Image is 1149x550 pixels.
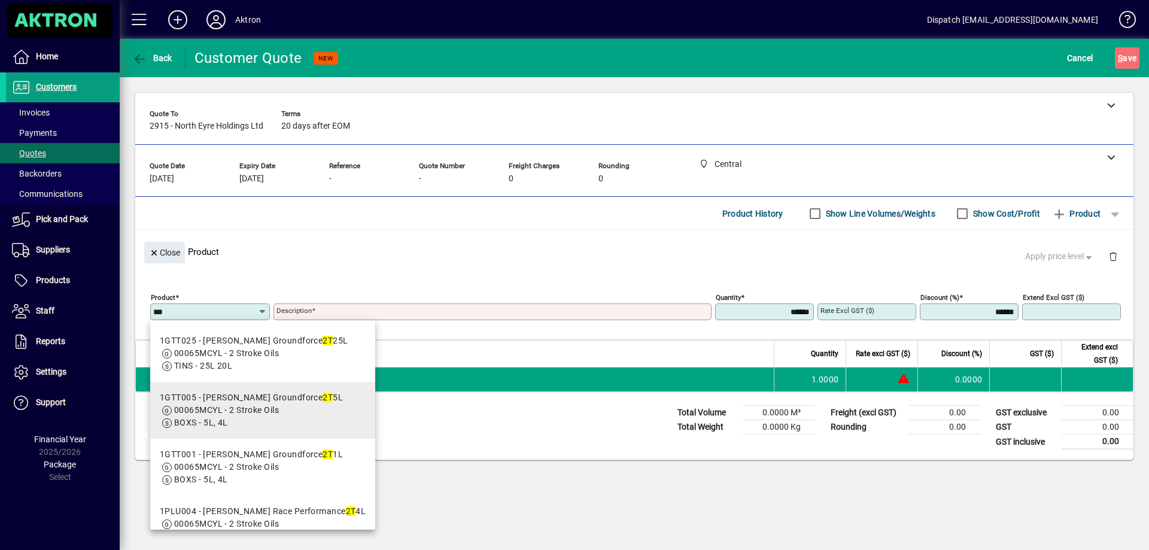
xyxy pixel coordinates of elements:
[174,462,279,472] span: 00065MCYL - 2 Stroke Oils
[160,448,343,461] div: 1GTT001 - [PERSON_NAME] Groundforce 1L
[825,420,908,434] td: Rounding
[12,189,83,199] span: Communications
[6,357,120,387] a: Settings
[811,373,839,385] span: 1.0000
[6,143,120,163] a: Quotes
[1115,47,1139,69] button: Save
[509,174,513,184] span: 0
[1020,246,1099,268] button: Apply price level
[150,439,375,496] mat-option: 1GTT001 - Morris Groundforce 2T 1L
[174,475,228,484] span: BOXS - 5L, 4L
[856,347,910,360] span: Rate excl GST ($)
[1062,434,1133,449] td: 0.00
[920,293,959,302] mat-label: Discount (%)
[36,245,70,254] span: Suppliers
[671,420,743,434] td: Total Weight
[1118,53,1123,63] span: S
[1099,242,1127,271] button: Delete
[990,434,1062,449] td: GST inclusive
[194,48,302,68] div: Customer Quote
[151,293,175,302] mat-label: Product
[174,519,279,528] span: 00065MCYL - 2 Stroke Oils
[1023,293,1084,302] mat-label: Extend excl GST ($)
[1030,347,1054,360] span: GST ($)
[1099,251,1127,262] app-page-header-button: Delete
[6,235,120,265] a: Suppliers
[150,325,375,382] mat-option: 1GTT025 - Morris Groundforce 2T 25L
[174,418,228,427] span: BOXS - 5L, 4L
[6,102,120,123] a: Invoices
[36,214,88,224] span: Pick and Pack
[346,506,356,516] em: 2T
[160,391,343,404] div: 1GTT005 - [PERSON_NAME] Groundforce 5L
[323,336,333,345] em: 2T
[1069,341,1118,367] span: Extend excl GST ($)
[276,306,312,315] mat-label: Description
[6,184,120,204] a: Communications
[141,247,188,257] app-page-header-button: Close
[820,306,874,315] mat-label: Rate excl GST ($)
[44,460,76,469] span: Package
[1110,2,1134,41] a: Knowledge Base
[36,367,66,376] span: Settings
[36,82,77,92] span: Customers
[6,266,120,296] a: Products
[6,205,120,235] a: Pick and Pack
[6,327,120,357] a: Reports
[120,47,186,69] app-page-header-button: Back
[1118,48,1136,68] span: ave
[235,10,261,29] div: Aktron
[318,54,333,62] span: NEW
[6,296,120,326] a: Staff
[598,174,603,184] span: 0
[811,347,838,360] span: Quantity
[174,361,232,370] span: TINS - 25L 20L
[743,406,815,420] td: 0.0000 M³
[34,434,86,444] span: Financial Year
[197,9,235,31] button: Profile
[716,293,741,302] mat-label: Quantity
[160,505,366,518] div: 1PLU004 - [PERSON_NAME] Race Performance 4L
[12,108,50,117] span: Invoices
[743,420,815,434] td: 0.0000 Kg
[150,121,263,131] span: 2915 - North Eyre Holdings Ltd
[990,406,1062,420] td: GST exclusive
[239,174,264,184] span: [DATE]
[149,243,180,263] span: Close
[323,393,333,402] em: 2T
[671,406,743,420] td: Total Volume
[281,121,350,131] span: 20 days after EOM
[144,242,185,263] button: Close
[6,42,120,72] a: Home
[36,275,70,285] span: Products
[150,174,174,184] span: [DATE]
[12,148,46,158] span: Quotes
[419,174,421,184] span: -
[718,203,788,224] button: Product History
[36,336,65,346] span: Reports
[823,208,935,220] label: Show Line Volumes/Weights
[825,406,908,420] td: Freight (excl GST)
[150,382,375,439] mat-option: 1GTT005 - Morris Groundforce 2T 5L
[917,367,989,391] td: 0.0000
[174,348,279,358] span: 00065MCYL - 2 Stroke Oils
[174,405,279,415] span: 00065MCYL - 2 Stroke Oils
[971,208,1040,220] label: Show Cost/Profit
[159,9,197,31] button: Add
[12,128,57,138] span: Payments
[36,51,58,61] span: Home
[1025,250,1095,263] span: Apply price level
[941,347,982,360] span: Discount (%)
[1064,47,1096,69] button: Cancel
[132,53,172,63] span: Back
[135,230,1133,274] div: Product
[1062,420,1133,434] td: 0.00
[129,47,175,69] button: Back
[36,397,66,407] span: Support
[1067,48,1093,68] span: Cancel
[323,449,333,459] em: 2T
[908,420,980,434] td: 0.00
[927,10,1098,29] div: Dispatch [EMAIL_ADDRESS][DOMAIN_NAME]
[329,174,332,184] span: -
[6,388,120,418] a: Support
